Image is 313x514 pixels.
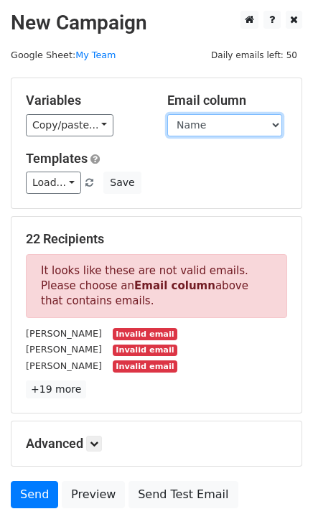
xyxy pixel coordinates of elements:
[113,328,177,340] small: Invalid email
[167,93,287,108] h5: Email column
[113,360,177,373] small: Invalid email
[26,231,287,247] h5: 22 Recipients
[26,93,146,108] h5: Variables
[75,50,116,60] a: My Team
[62,481,125,508] a: Preview
[241,445,313,514] iframe: Chat Widget
[113,345,177,357] small: Invalid email
[26,254,287,318] p: It looks like these are not valid emails. Please choose an above that contains emails.
[11,11,302,35] h2: New Campaign
[26,380,86,398] a: +19 more
[26,151,88,166] a: Templates
[103,172,141,194] button: Save
[26,328,102,339] small: [PERSON_NAME]
[26,436,287,452] h5: Advanced
[26,360,102,371] small: [PERSON_NAME]
[206,47,302,63] span: Daily emails left: 50
[11,50,116,60] small: Google Sheet:
[26,344,102,355] small: [PERSON_NAME]
[129,481,238,508] a: Send Test Email
[26,114,113,136] a: Copy/paste...
[26,172,81,194] a: Load...
[206,50,302,60] a: Daily emails left: 50
[134,279,215,292] strong: Email column
[11,481,58,508] a: Send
